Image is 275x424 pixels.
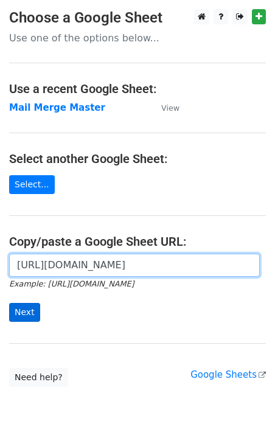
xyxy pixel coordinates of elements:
[9,32,266,44] p: Use one of the options below...
[9,303,40,322] input: Next
[149,102,179,113] a: View
[9,254,260,277] input: Paste your Google Sheet URL here
[9,175,55,194] a: Select...
[9,279,134,288] small: Example: [URL][DOMAIN_NAME]
[161,103,179,113] small: View
[9,9,266,27] h3: Choose a Google Sheet
[9,234,266,249] h4: Copy/paste a Google Sheet URL:
[190,369,266,380] a: Google Sheets
[9,368,68,387] a: Need help?
[9,151,266,166] h4: Select another Google Sheet:
[9,102,105,113] a: Mail Merge Master
[9,82,266,96] h4: Use a recent Google Sheet:
[214,366,275,424] iframe: Chat Widget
